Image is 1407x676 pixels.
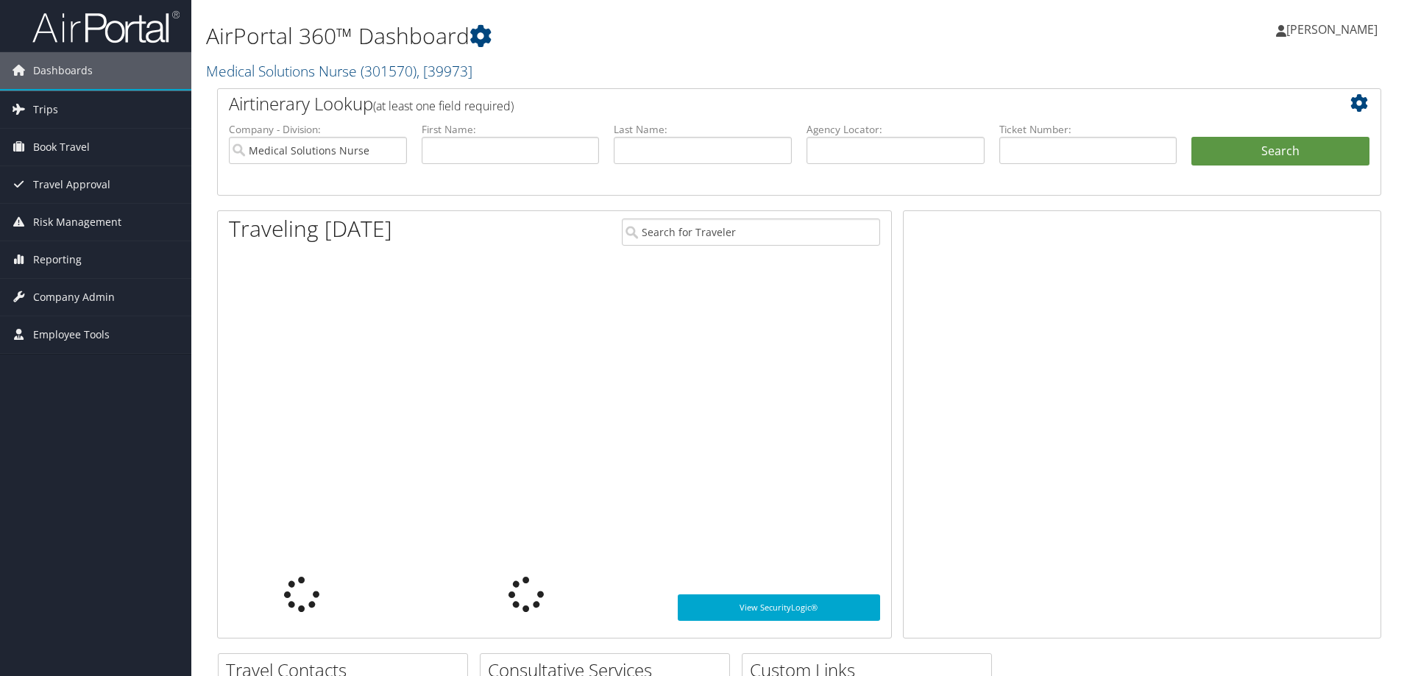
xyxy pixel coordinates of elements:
[422,122,600,137] label: First Name:
[206,21,997,51] h1: AirPortal 360™ Dashboard
[33,204,121,241] span: Risk Management
[33,91,58,128] span: Trips
[614,122,792,137] label: Last Name:
[417,61,472,81] span: , [ 39973 ]
[1191,137,1369,166] button: Search
[33,52,93,89] span: Dashboards
[33,241,82,278] span: Reporting
[32,10,180,44] img: airportal-logo.png
[1276,7,1392,51] a: [PERSON_NAME]
[229,122,407,137] label: Company - Division:
[361,61,417,81] span: ( 301570 )
[678,594,880,621] a: View SecurityLogic®
[807,122,985,137] label: Agency Locator:
[1286,21,1378,38] span: [PERSON_NAME]
[622,218,880,246] input: Search for Traveler
[33,316,110,353] span: Employee Tools
[229,213,392,244] h1: Traveling [DATE]
[206,61,472,81] a: Medical Solutions Nurse
[373,98,514,114] span: (at least one field required)
[33,166,110,203] span: Travel Approval
[999,122,1177,137] label: Ticket Number:
[229,91,1272,116] h2: Airtinerary Lookup
[33,129,90,166] span: Book Travel
[33,279,115,316] span: Company Admin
